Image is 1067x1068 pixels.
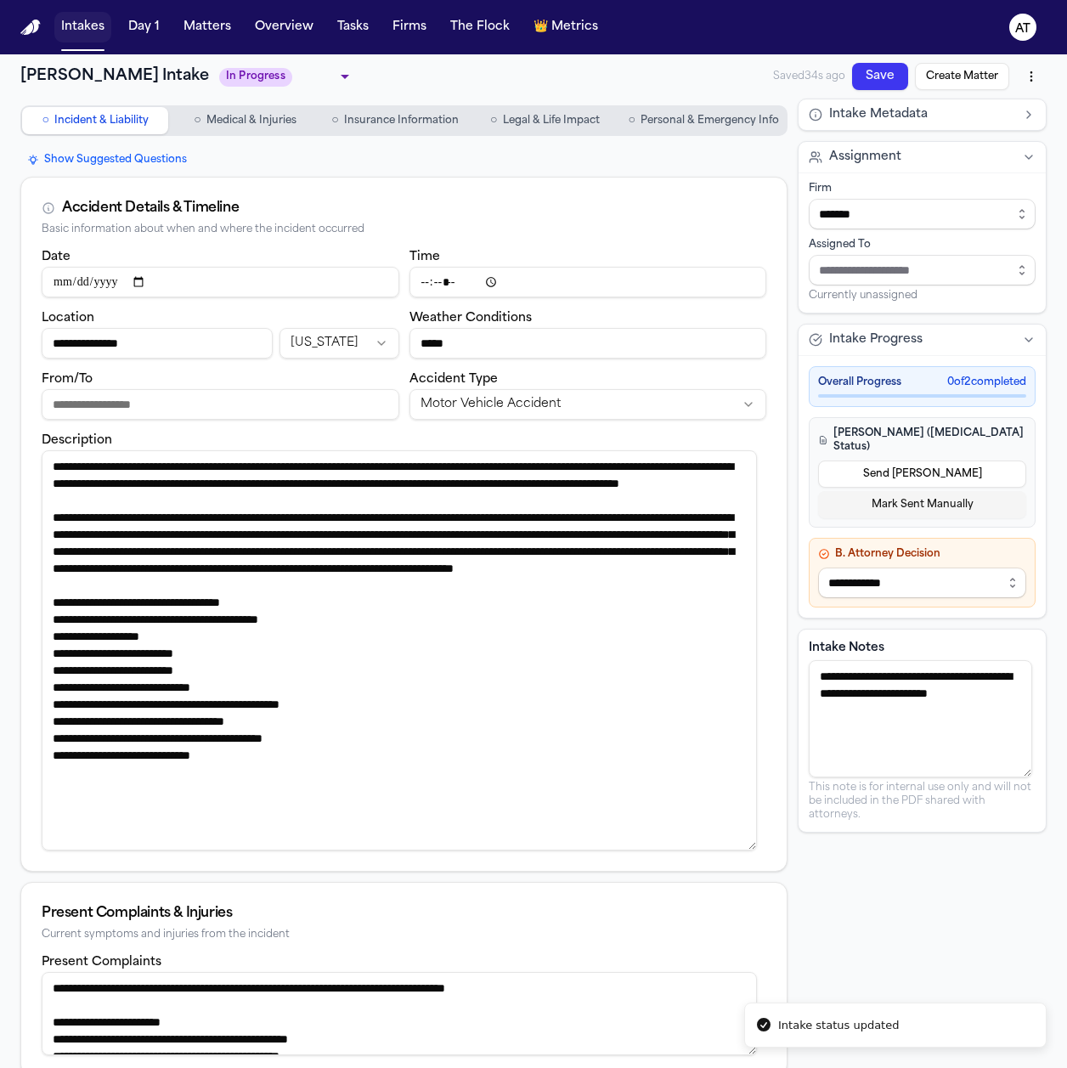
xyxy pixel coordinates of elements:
button: Send [PERSON_NAME] [818,461,1026,488]
label: Present Complaints [42,956,161,969]
button: Go to Legal & Life Impact [471,107,618,134]
textarea: Incident description [42,450,757,850]
button: Show Suggested Questions [20,150,194,170]
a: Home [20,20,41,36]
img: Finch Logo [20,20,41,36]
span: Incident & Liability [54,114,149,127]
label: From/To [42,373,93,386]
div: Firm [809,182,1036,195]
textarea: Intake notes [809,660,1032,777]
label: Accident Type [409,373,498,386]
span: ○ [42,112,48,129]
label: Weather Conditions [409,312,532,325]
input: Weather conditions [409,328,767,359]
div: Assigned To [809,238,1036,251]
span: ○ [331,112,338,129]
span: 0 of 2 completed [947,376,1026,389]
label: Time [409,251,440,263]
div: Present Complaints & Injuries [42,903,766,924]
textarea: Present complaints [42,972,757,1055]
button: Intake Metadata [799,99,1046,130]
button: Go to Personal & Emergency Info [622,107,786,134]
div: Intake status updated [778,1017,899,1034]
span: Legal & Life Impact [503,114,600,127]
span: Medical & Injuries [206,114,296,127]
div: Basic information about when and where the incident occurred [42,223,766,236]
h4: [PERSON_NAME] ([MEDICAL_DATA] Status) [818,427,1026,454]
div: Accident Details & Timeline [62,198,239,218]
button: Go to Insurance Information [322,107,468,134]
span: Intake Progress [829,331,923,348]
button: Tasks [330,12,375,42]
p: This note is for internal use only and will not be included in the PDF shared with attorneys. [809,781,1036,822]
span: Intake Metadata [829,106,928,123]
button: Go to Incident & Liability [22,107,168,134]
button: Assignment [799,142,1046,172]
span: Assignment [829,149,901,166]
input: From/To destination [42,389,399,420]
button: Day 1 [121,12,167,42]
span: Personal & Emergency Info [641,114,779,127]
button: Intakes [54,12,111,42]
button: Overview [248,12,320,42]
span: Overall Progress [818,376,901,389]
label: Location [42,312,94,325]
input: Assign to staff member [809,255,1036,285]
input: Select firm [809,199,1036,229]
input: Incident location [42,328,273,359]
span: ○ [490,112,497,129]
span: ○ [194,112,200,129]
span: Insurance Information [344,114,459,127]
button: Mark Sent Manually [818,491,1026,518]
label: Description [42,434,112,447]
button: Matters [177,12,238,42]
label: Intake Notes [809,640,1036,657]
label: Date [42,251,71,263]
button: Go to Medical & Injuries [172,107,318,134]
button: Intake Progress [799,325,1046,355]
button: Incident state [279,328,398,359]
span: Currently unassigned [809,289,917,302]
button: Firms [386,12,433,42]
div: Current symptoms and injuries from the incident [42,929,766,941]
button: crownMetrics [527,12,605,42]
h4: B. Attorney Decision [818,547,1026,561]
input: Incident date [42,267,399,297]
button: The Flock [443,12,517,42]
span: ○ [629,112,635,129]
input: Incident time [409,267,767,297]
